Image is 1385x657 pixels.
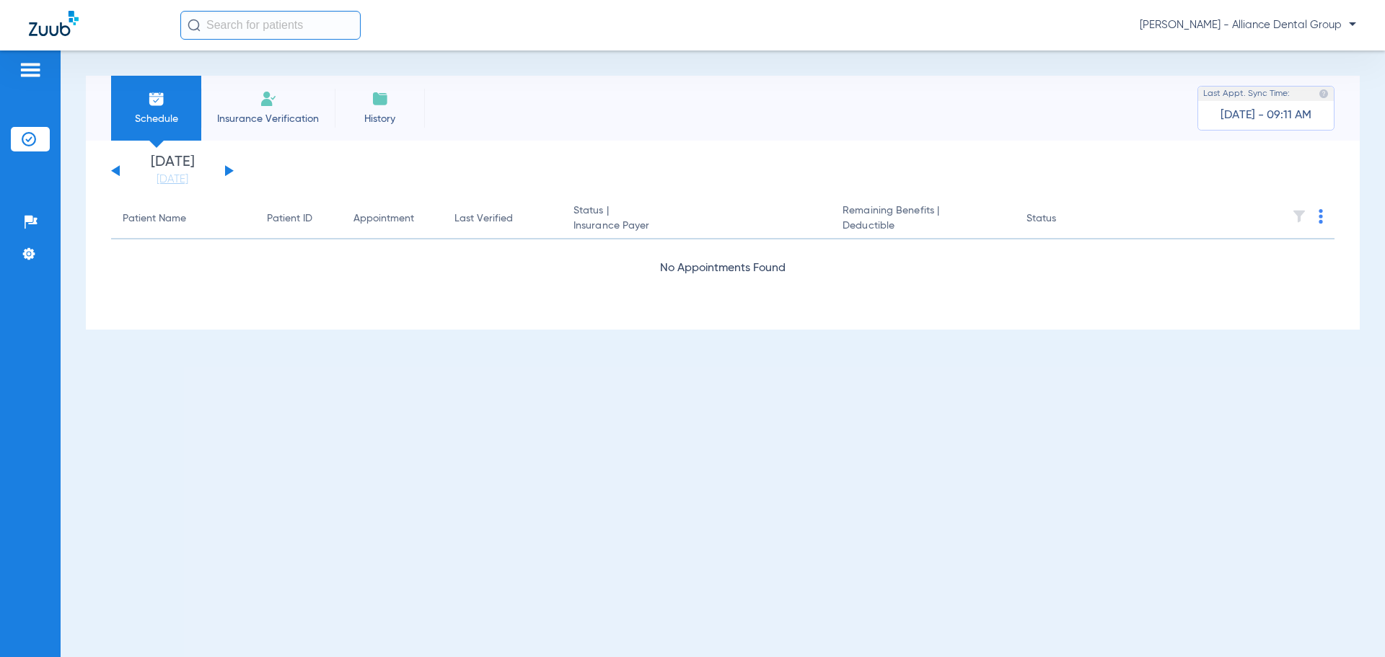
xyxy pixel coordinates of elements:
div: Last Verified [454,211,550,226]
span: [DATE] - 09:11 AM [1221,108,1311,123]
div: Patient ID [267,211,330,226]
span: Deductible [843,219,1003,234]
div: Appointment [353,211,431,226]
span: Schedule [122,112,190,126]
span: Last Appt. Sync Time: [1203,87,1290,101]
th: Status [1015,199,1112,239]
img: Zuub Logo [29,11,79,36]
th: Remaining Benefits | [831,199,1014,239]
div: No Appointments Found [111,260,1335,278]
span: Insurance Payer [573,219,819,234]
div: Last Verified [454,211,513,226]
img: Schedule [148,90,165,107]
div: Patient Name [123,211,186,226]
img: Search Icon [188,19,201,32]
span: [PERSON_NAME] - Alliance Dental Group [1140,18,1356,32]
div: Appointment [353,211,414,226]
div: Patient Name [123,211,244,226]
img: last sync help info [1319,89,1329,99]
span: History [346,112,414,126]
div: Patient ID [267,211,312,226]
span: Insurance Verification [212,112,324,126]
img: filter.svg [1292,209,1306,224]
th: Status | [562,199,831,239]
a: [DATE] [129,172,216,187]
img: Manual Insurance Verification [260,90,277,107]
li: [DATE] [129,155,216,187]
img: group-dot-blue.svg [1319,209,1323,224]
input: Search for patients [180,11,361,40]
img: hamburger-icon [19,61,42,79]
img: History [371,90,389,107]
